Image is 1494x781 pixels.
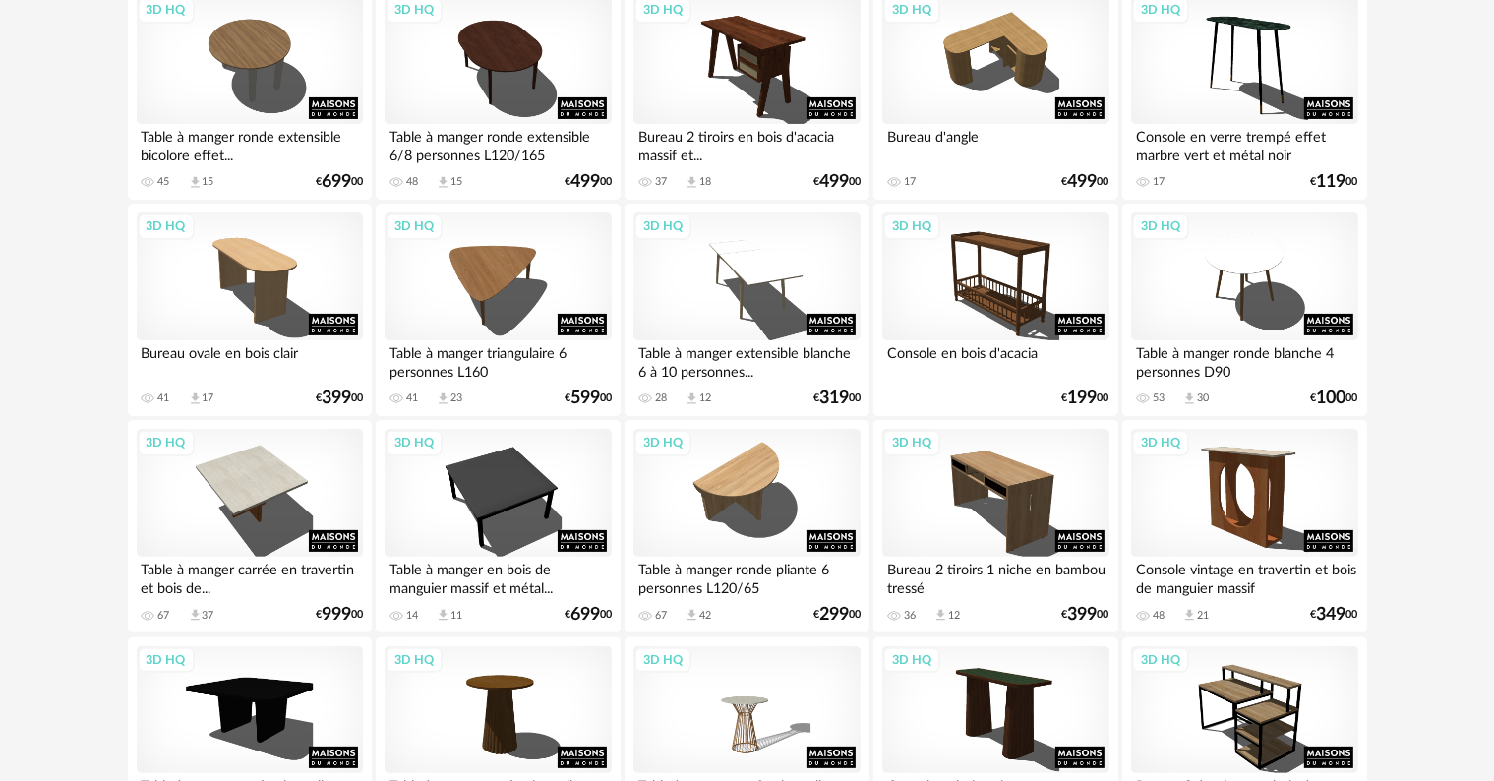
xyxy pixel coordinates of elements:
[138,213,195,239] div: 3D HQ
[1153,391,1165,405] div: 53
[882,557,1108,596] div: Bureau 2 tiroirs 1 niche en bambou tressé
[137,557,363,596] div: Table à manger carrée en travertin et bois de...
[450,175,462,189] div: 15
[1131,124,1357,163] div: Console en verre trempé effet marbre vert et métal noir
[699,391,711,405] div: 12
[813,391,861,405] div: € 00
[1317,175,1346,189] span: 119
[1132,430,1189,455] div: 3D HQ
[316,175,363,189] div: € 00
[386,430,443,455] div: 3D HQ
[1153,609,1165,623] div: 48
[873,420,1117,632] a: 3D HQ Bureau 2 tiroirs 1 niche en bambou tressé 36 Download icon 12 €39900
[188,391,203,406] span: Download icon
[1068,175,1098,189] span: 499
[1311,175,1358,189] div: € 00
[128,420,372,632] a: 3D HQ Table à manger carrée en travertin et bois de... 67 Download icon 37 €99900
[565,175,612,189] div: € 00
[904,175,916,189] div: 17
[685,175,699,190] span: Download icon
[376,420,620,632] a: 3D HQ Table à manger en bois de manguier massif et métal... 14 Download icon 11 €69900
[813,608,861,622] div: € 00
[633,340,860,380] div: Table à manger extensible blanche 6 à 10 personnes...
[203,609,214,623] div: 37
[436,391,450,406] span: Download icon
[137,340,363,380] div: Bureau ovale en bois clair
[633,124,860,163] div: Bureau 2 tiroirs en bois d'acacia massif et...
[655,391,667,405] div: 28
[158,609,170,623] div: 67
[699,175,711,189] div: 18
[322,608,351,622] span: 999
[655,175,667,189] div: 37
[1182,391,1197,406] span: Download icon
[188,608,203,623] span: Download icon
[1062,608,1109,622] div: € 00
[1132,213,1189,239] div: 3D HQ
[1182,608,1197,623] span: Download icon
[203,175,214,189] div: 15
[137,124,363,163] div: Table à manger ronde extensible bicolore effet...
[882,340,1108,380] div: Console en bois d'acacia
[1317,608,1346,622] span: 349
[385,124,611,163] div: Table à manger ronde extensible 6/8 personnes L120/165
[655,609,667,623] div: 67
[436,608,450,623] span: Download icon
[1311,608,1358,622] div: € 00
[1131,340,1357,380] div: Table à manger ronde blanche 4 personnes D90
[203,391,214,405] div: 17
[1153,175,1165,189] div: 17
[819,175,849,189] span: 499
[406,175,418,189] div: 48
[322,175,351,189] span: 699
[882,124,1108,163] div: Bureau d'angle
[633,557,860,596] div: Table à manger ronde pliante 6 personnes L120/65
[1311,391,1358,405] div: € 00
[1062,175,1109,189] div: € 00
[450,391,462,405] div: 23
[1062,391,1109,405] div: € 00
[406,391,418,405] div: 41
[634,430,691,455] div: 3D HQ
[1197,391,1209,405] div: 30
[1068,608,1098,622] span: 399
[634,647,691,673] div: 3D HQ
[385,557,611,596] div: Table à manger en bois de manguier massif et métal...
[948,609,960,623] div: 12
[883,430,940,455] div: 3D HQ
[1122,204,1366,416] a: 3D HQ Table à manger ronde blanche 4 personnes D90 53 Download icon 30 €10000
[883,213,940,239] div: 3D HQ
[316,608,363,622] div: € 00
[570,608,600,622] span: 699
[316,391,363,405] div: € 00
[873,204,1117,416] a: 3D HQ Console en bois d'acacia €19900
[386,213,443,239] div: 3D HQ
[138,647,195,673] div: 3D HQ
[570,175,600,189] span: 499
[406,609,418,623] div: 14
[685,608,699,623] span: Download icon
[1317,391,1346,405] span: 100
[1132,647,1189,673] div: 3D HQ
[322,391,351,405] span: 399
[699,609,711,623] div: 42
[933,608,948,623] span: Download icon
[625,420,868,632] a: 3D HQ Table à manger ronde pliante 6 personnes L120/65 67 Download icon 42 €29900
[385,340,611,380] div: Table à manger triangulaire 6 personnes L160
[158,175,170,189] div: 45
[450,609,462,623] div: 11
[1122,420,1366,632] a: 3D HQ Console vintage en travertin et bois de manguier massif 48 Download icon 21 €34900
[1197,609,1209,623] div: 21
[1068,391,1098,405] span: 199
[883,647,940,673] div: 3D HQ
[819,608,849,622] span: 299
[188,175,203,190] span: Download icon
[436,175,450,190] span: Download icon
[386,647,443,673] div: 3D HQ
[625,204,868,416] a: 3D HQ Table à manger extensible blanche 6 à 10 personnes... 28 Download icon 12 €31900
[138,430,195,455] div: 3D HQ
[376,204,620,416] a: 3D HQ Table à manger triangulaire 6 personnes L160 41 Download icon 23 €59900
[634,213,691,239] div: 3D HQ
[685,391,699,406] span: Download icon
[813,175,861,189] div: € 00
